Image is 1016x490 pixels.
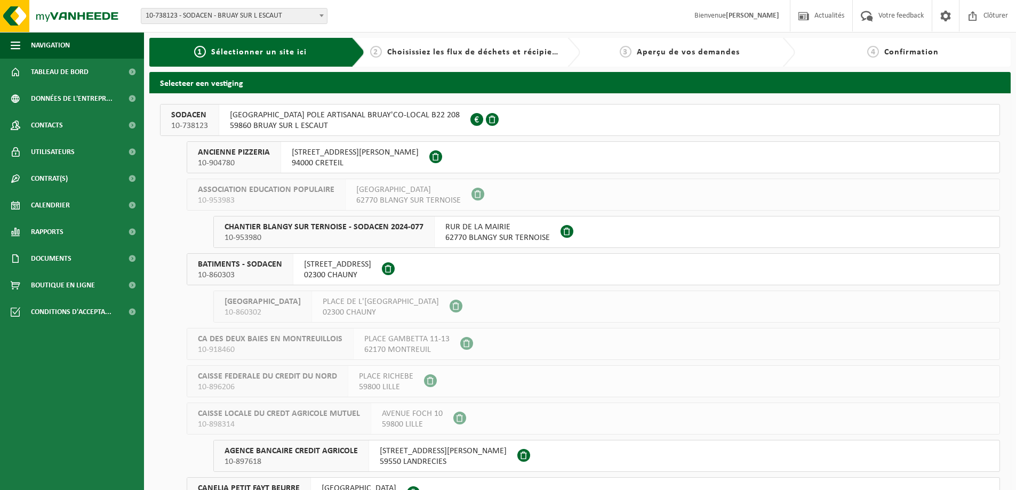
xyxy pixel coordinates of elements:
span: 62770 BLANGY SUR TERNOISE [356,195,461,206]
span: 59800 LILLE [359,382,413,392]
span: Documents [31,245,71,272]
span: 10-738123 [171,121,208,131]
span: Contacts [31,112,63,139]
span: 10-738123 - SODACEN - BRUAY SUR L ESCAUT [141,8,327,24]
span: 59800 LILLE [382,419,443,430]
span: PLACE GAMBETTA 11-13 [364,334,450,344]
span: [STREET_ADDRESS] [304,259,371,270]
span: 62170 MONTREUIL [364,344,450,355]
span: Tableau de bord [31,59,89,85]
span: [STREET_ADDRESS][PERSON_NAME] [380,446,507,456]
span: [GEOGRAPHIC_DATA] [356,184,461,195]
span: 2 [370,46,382,58]
span: CHANTIER BLANGY SUR TERNOISE - SODACEN 2024-077 [225,222,423,232]
span: Utilisateurs [31,139,75,165]
span: Confirmation [884,48,939,57]
span: 10-898314 [198,419,360,430]
span: CAISSE FEDERALE DU CREDIT DU NORD [198,371,337,382]
span: 94000 CRETEIL [292,158,419,168]
span: [GEOGRAPHIC_DATA] [225,296,301,307]
span: AGENCE BANCAIRE CREDIT AGRICOLE [225,446,358,456]
span: Aperçu de vos demandes [637,48,740,57]
span: 10-896206 [198,382,337,392]
span: Choisissiez les flux de déchets et récipients [387,48,565,57]
span: Sélectionner un site ici [211,48,307,57]
span: 10-897618 [225,456,358,467]
span: 3 [620,46,631,58]
span: 02300 CHAUNY [304,270,371,280]
span: 10-860302 [225,307,301,318]
button: AGENCE BANCAIRE CREDIT AGRICOLE 10-897618 [STREET_ADDRESS][PERSON_NAME]59550 LANDRECIES [213,440,1000,472]
span: 10-860303 [198,270,282,280]
span: 10-953983 [198,195,334,206]
span: Boutique en ligne [31,272,95,299]
button: SODACEN 10-738123 [GEOGRAPHIC_DATA] POLE ARTISANAL BRUAY'CO-LOCAL B22 20859860 BRUAY SUR L ESCAUT [160,104,1000,136]
span: Calendrier [31,192,70,219]
button: CHANTIER BLANGY SUR TERNOISE - SODACEN 2024-077 10-953980 RUR DE LA MAIRIE62770 BLANGY SUR TERNOISE [213,216,1000,248]
span: Conditions d'accepta... [31,299,111,325]
span: CAISSE LOCALE DU CREDT AGRICOLE MUTUEL [198,408,360,419]
span: [STREET_ADDRESS][PERSON_NAME] [292,147,419,158]
span: SODACEN [171,110,208,121]
span: Contrat(s) [31,165,68,192]
span: 62770 BLANGY SUR TERNOISE [445,232,550,243]
span: 1 [194,46,206,58]
strong: [PERSON_NAME] [726,12,779,20]
span: Navigation [31,32,70,59]
span: BATIMENTS - SODACEN [198,259,282,270]
span: 10-738123 - SODACEN - BRUAY SUR L ESCAUT [141,9,327,23]
span: 10-918460 [198,344,342,355]
span: ANCIENNE PIZZERIA [198,147,270,158]
button: ANCIENNE PIZZERIA 10-904780 [STREET_ADDRESS][PERSON_NAME]94000 CRETEIL [187,141,1000,173]
span: Rapports [31,219,63,245]
span: 10-904780 [198,158,270,168]
button: BATIMENTS - SODACEN 10-860303 [STREET_ADDRESS]02300 CHAUNY [187,253,1000,285]
span: 4 [867,46,879,58]
span: 02300 CHAUNY [323,307,439,318]
span: [GEOGRAPHIC_DATA] POLE ARTISANAL BRUAY'CO-LOCAL B22 208 [230,110,460,121]
span: 10-953980 [225,232,423,243]
span: 59860 BRUAY SUR L ESCAUT [230,121,460,131]
span: Données de l'entrepr... [31,85,113,112]
span: RUR DE LA MAIRIE [445,222,550,232]
span: AVENUE FOCH 10 [382,408,443,419]
span: ASSOCIATION EDUCATION POPULAIRE [198,184,334,195]
h2: Selecteer een vestiging [149,72,1011,93]
span: PLACE RICHEBE [359,371,413,382]
span: CA DES DEUX BAIES EN MONTREUILLOIS [198,334,342,344]
span: 59550 LANDRECIES [380,456,507,467]
span: PLACE DE L'[GEOGRAPHIC_DATA] [323,296,439,307]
